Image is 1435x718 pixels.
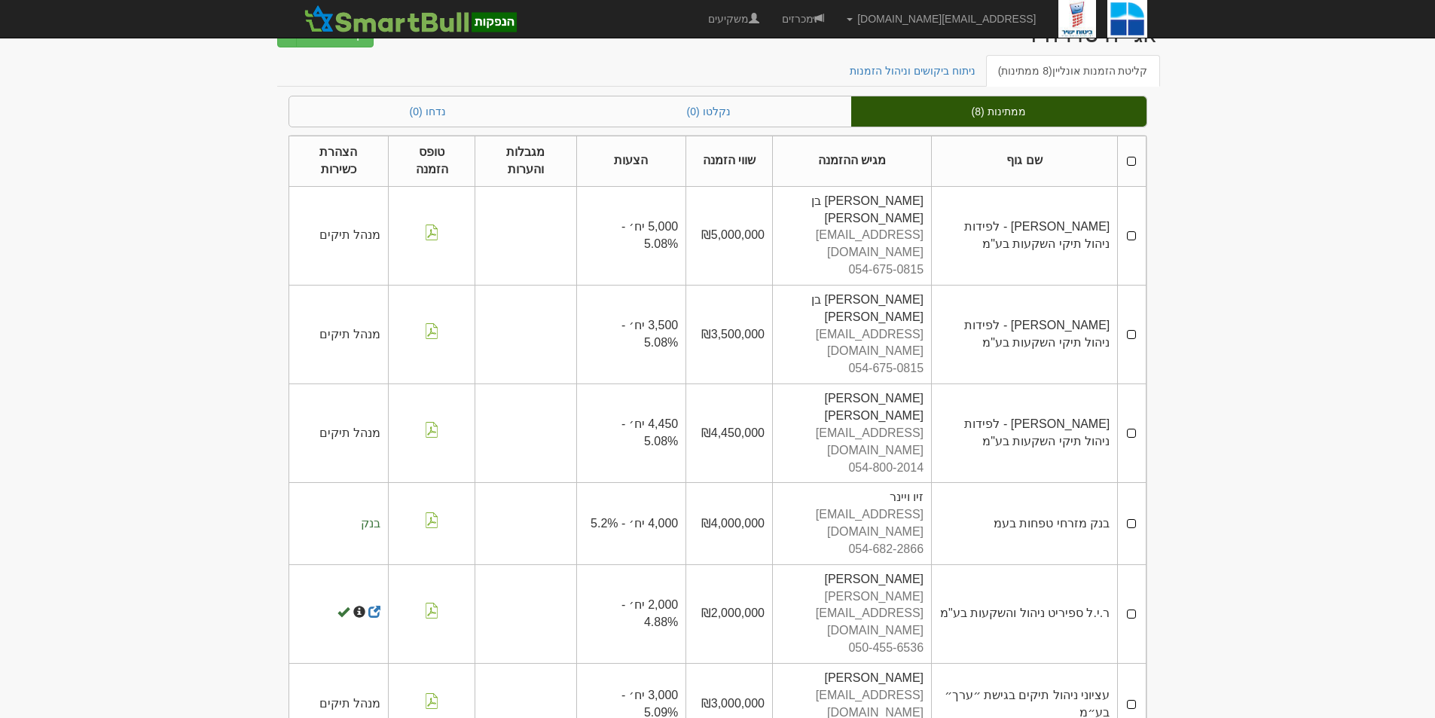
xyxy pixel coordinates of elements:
[932,136,1118,187] th: שם גוף
[932,186,1118,285] td: [PERSON_NAME] - לפידות ניהול תיקי השקעות בע"מ
[780,227,924,261] div: [EMAIL_ADDRESS][DOMAIN_NAME]
[780,541,924,558] div: 054-682-2866
[780,506,924,541] div: [EMAIL_ADDRESS][DOMAIN_NAME]
[475,136,576,187] th: מגבלות והערות
[621,319,678,349] span: 3,500 יח׳ - 5.08%
[686,384,773,483] td: ₪4,450,000
[591,517,678,530] span: 4,000 יח׳ - 5.2%
[424,693,439,709] img: pdf-file-icon.png
[389,136,475,187] th: טופס הזמנה
[780,640,924,657] div: 050-455-6536
[289,136,389,187] th: הצהרת כשירות
[424,512,439,528] img: pdf-file-icon.png
[780,425,924,460] div: [EMAIL_ADDRESS][DOMAIN_NAME]
[780,261,924,279] div: 054-675-0815
[424,323,439,339] img: pdf-file-icon.png
[838,55,988,87] a: ניתוח ביקושים וניהול הזמנות
[780,390,924,425] div: [PERSON_NAME] [PERSON_NAME]
[780,193,924,228] div: [PERSON_NAME] בן [PERSON_NAME]
[780,292,924,326] div: [PERSON_NAME] בן [PERSON_NAME]
[851,96,1146,127] a: ממתינות (8)
[998,65,1052,77] span: (8 ממתינות)
[780,571,924,588] div: [PERSON_NAME]
[576,136,686,187] th: הצעות
[780,489,924,506] div: זיו ויינר
[566,96,851,127] a: נקלטו (0)
[932,384,1118,483] td: [PERSON_NAME] - לפידות ניהול תיקי השקעות בע"מ
[686,186,773,285] td: ₪5,000,000
[621,598,678,628] span: 2,000 יח׳ - 4.88%
[780,326,924,361] div: [EMAIL_ADDRESS][DOMAIN_NAME]
[424,225,439,240] img: pdf-file-icon.png
[289,96,566,127] a: נדחו (0)
[621,220,678,250] span: 5,000 יח׳ - 5.08%
[361,517,380,530] span: בנק
[424,603,439,619] img: pdf-file-icon.png
[319,328,380,341] span: מנהל תיקים
[932,483,1118,564] td: בנק מזרחי טפחות בעמ
[780,360,924,377] div: 054-675-0815
[424,422,439,438] img: pdf-file-icon.png
[932,564,1118,663] td: ר.י.ל ספיריט ניהול והשקעות בע"מ
[780,670,924,687] div: [PERSON_NAME]
[780,460,924,477] div: 054-800-2014
[319,697,380,710] span: מנהל תיקים
[772,136,931,187] th: מגיש ההזמנה
[686,136,773,187] th: שווי הזמנה
[621,417,678,448] span: 4,450 יח׳ - 5.08%
[686,483,773,564] td: ₪4,000,000
[986,55,1160,87] a: קליטת הזמנות אונליין(8 ממתינות)
[319,228,380,241] span: מנהל תיקים
[319,426,380,439] span: מנהל תיקים
[780,588,924,640] div: [PERSON_NAME][EMAIL_ADDRESS][DOMAIN_NAME]
[300,4,521,34] img: SmartBull Logo
[686,564,773,663] td: ₪2,000,000
[686,285,773,383] td: ₪3,500,000
[932,285,1118,383] td: [PERSON_NAME] - לפידות ניהול תיקי השקעות בע"מ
